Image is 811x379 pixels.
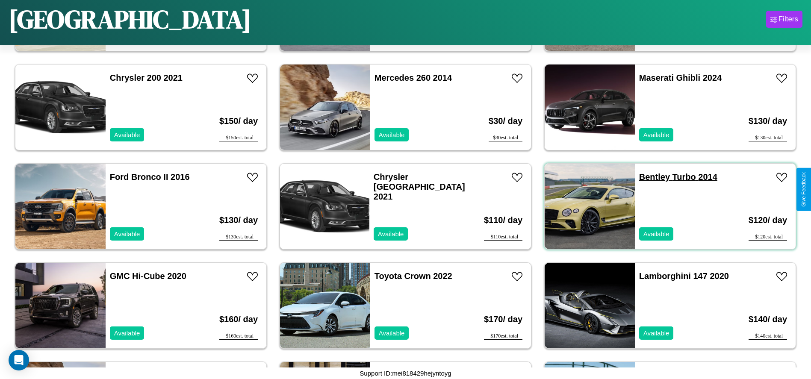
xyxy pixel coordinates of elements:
[219,108,258,135] h3: $ 150 / day
[639,73,722,82] a: Maserati Ghibli 2024
[114,228,140,240] p: Available
[639,172,717,182] a: Bentley Turbo 2014
[639,271,729,281] a: Lamborghini 147 2020
[489,135,522,141] div: $ 30 est. total
[484,207,522,234] h3: $ 110 / day
[749,234,787,241] div: $ 120 est. total
[219,234,258,241] div: $ 130 est. total
[114,129,140,141] p: Available
[749,135,787,141] div: $ 130 est. total
[219,333,258,340] div: $ 160 est. total
[219,207,258,234] h3: $ 130 / day
[779,15,798,24] div: Filters
[643,228,669,240] p: Available
[749,333,787,340] div: $ 140 est. total
[379,327,405,339] p: Available
[219,306,258,333] h3: $ 160 / day
[9,350,29,370] div: Open Intercom Messenger
[114,327,140,339] p: Available
[375,73,452,82] a: Mercedes 260 2014
[219,135,258,141] div: $ 150 est. total
[375,271,452,281] a: Toyota Crown 2022
[643,129,669,141] p: Available
[489,108,522,135] h3: $ 30 / day
[110,271,186,281] a: GMC Hi-Cube 2020
[110,172,190,182] a: Ford Bronco II 2016
[766,11,802,28] button: Filters
[374,172,465,201] a: Chrysler [GEOGRAPHIC_DATA] 2021
[379,129,405,141] p: Available
[484,306,522,333] h3: $ 170 / day
[360,367,451,379] p: Support ID: mei818429hejyntoyg
[749,207,787,234] h3: $ 120 / day
[110,73,183,82] a: Chrysler 200 2021
[484,234,522,241] div: $ 110 est. total
[378,228,404,240] p: Available
[643,327,669,339] p: Available
[749,306,787,333] h3: $ 140 / day
[9,2,251,37] h1: [GEOGRAPHIC_DATA]
[484,333,522,340] div: $ 170 est. total
[801,172,807,207] div: Give Feedback
[749,108,787,135] h3: $ 130 / day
